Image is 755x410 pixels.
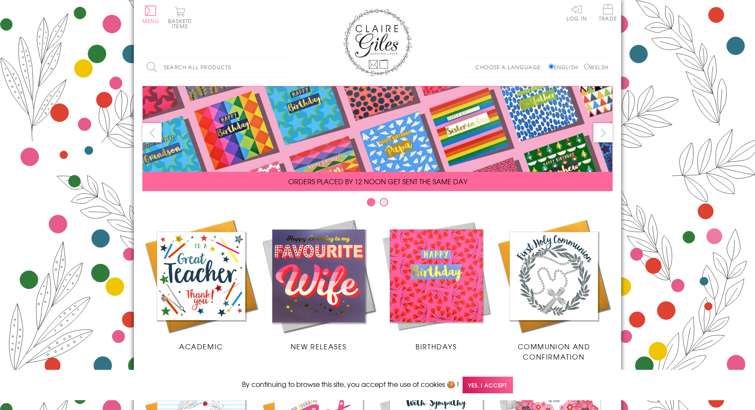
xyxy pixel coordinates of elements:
input: Search [283,58,292,77]
input: Welsh [584,64,590,69]
button: Carousel Page 1 (Current Slide) [367,198,375,206]
input: Search all products [142,58,292,77]
span: 0 items [172,17,192,30]
button: Carousel Page 2 [380,198,388,206]
label: Welsh [584,63,608,71]
input: English [549,64,554,69]
span: Birthdays [416,341,457,351]
span: New Releases [291,341,347,351]
button: prev [142,123,162,142]
img: Claire Giles Greetings Cards [343,9,412,76]
label: English [549,63,582,71]
span: Academic [179,341,223,351]
a: Academic [142,217,260,351]
button: Menu [142,6,159,24]
span: Trade [599,4,617,21]
span: Communion and Confirmation [518,341,590,362]
a: New Releases [260,217,377,351]
a: Trade [599,4,617,23]
span: Menu [142,17,159,25]
span: Yes, I accept [463,377,513,393]
p: Choose a language: [475,63,547,71]
a: Birthdays [377,217,495,351]
div: Carousel Pagination [142,198,613,211]
span: ORDERS PLACED BY 12 NOON GET SENT THE SAME DAY [288,176,467,186]
button: Basket0 items [168,7,192,29]
a: Log In [566,4,587,21]
button: next [593,123,613,142]
a: Communion and Confirmation [495,217,613,362]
